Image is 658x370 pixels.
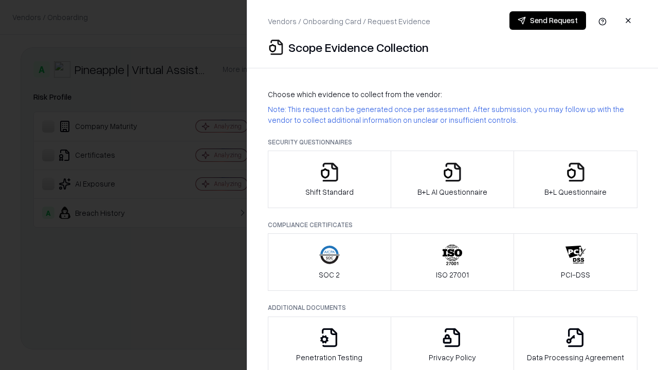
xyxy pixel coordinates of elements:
button: Send Request [509,11,586,30]
button: SOC 2 [268,233,391,291]
button: B+L Questionnaire [514,151,637,208]
p: Scope Evidence Collection [288,39,429,55]
p: Privacy Policy [429,352,476,363]
p: Data Processing Agreement [527,352,624,363]
p: Compliance Certificates [268,220,637,229]
p: Shift Standard [305,187,354,197]
p: Security Questionnaires [268,138,637,146]
p: Note: This request can be generated once per assessment. After submission, you may follow up with... [268,104,637,125]
button: Shift Standard [268,151,391,208]
p: Penetration Testing [296,352,362,363]
p: B+L AI Questionnaire [417,187,487,197]
p: Choose which evidence to collect from the vendor: [268,89,637,100]
button: PCI-DSS [514,233,637,291]
p: Vendors / Onboarding Card / Request Evidence [268,16,430,27]
p: Additional Documents [268,303,637,312]
p: SOC 2 [319,269,340,280]
p: B+L Questionnaire [544,187,607,197]
p: ISO 27001 [436,269,469,280]
button: B+L AI Questionnaire [391,151,515,208]
button: ISO 27001 [391,233,515,291]
p: PCI-DSS [561,269,590,280]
